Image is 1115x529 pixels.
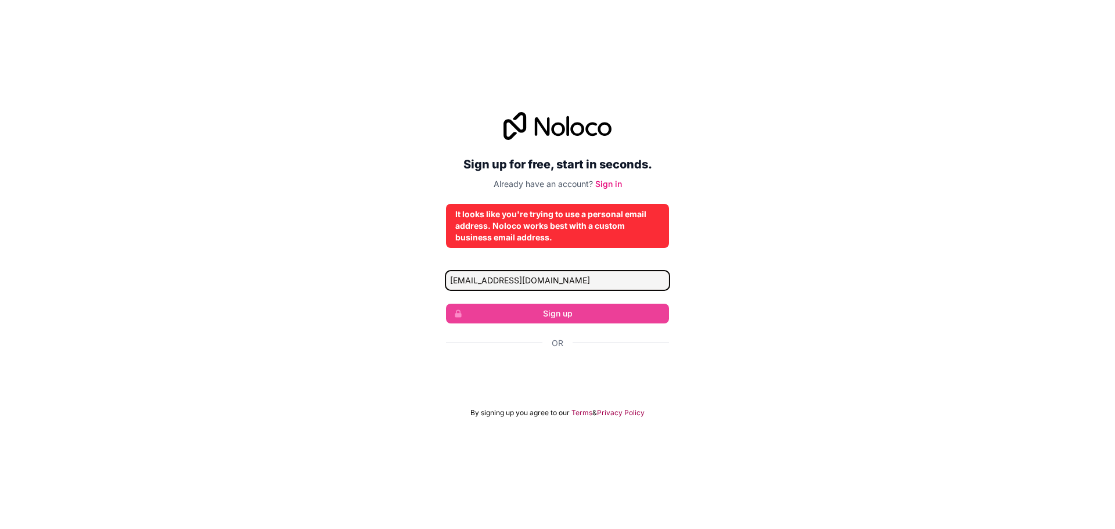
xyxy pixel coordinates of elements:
span: By signing up you agree to our [470,408,570,418]
button: Sign up [446,304,669,323]
a: Sign in [595,179,622,189]
a: Terms [571,408,592,418]
a: Privacy Policy [597,408,645,418]
iframe: Sign in with Google Button [440,362,675,387]
span: Already have an account? [494,179,593,189]
div: It looks like you're trying to use a personal email address. Noloco works best with a custom busi... [455,208,660,243]
span: & [592,408,597,418]
h2: Sign up for free, start in seconds. [446,154,669,175]
input: Email address [446,271,669,290]
span: Or [552,337,563,349]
